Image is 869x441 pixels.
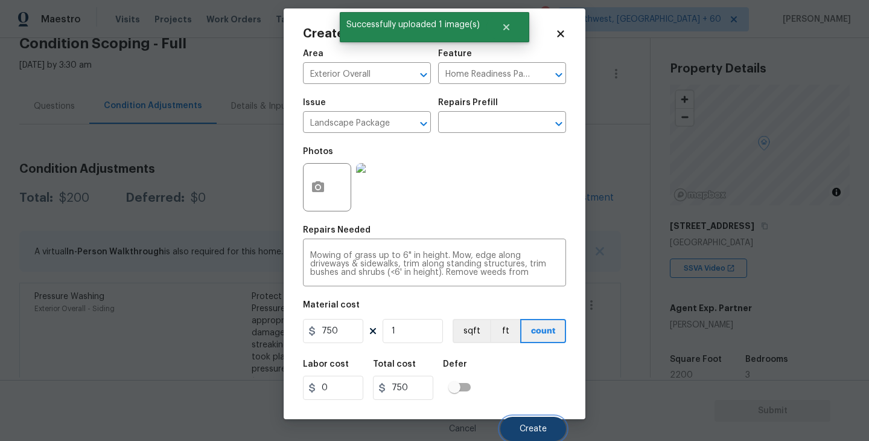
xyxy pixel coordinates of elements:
[453,319,490,343] button: sqft
[520,319,566,343] button: count
[373,360,416,369] h5: Total cost
[303,28,555,40] h2: Create Condition Adjustment
[340,12,486,37] span: Successfully uploaded 1 image(s)
[303,226,371,234] h5: Repairs Needed
[303,98,326,107] h5: Issue
[415,66,432,83] button: Open
[430,417,495,441] button: Cancel
[303,360,349,369] h5: Labor cost
[303,147,333,156] h5: Photos
[310,251,559,277] textarea: Mowing of grass up to 6" in height. Mow, edge along driveways & sidewalks, trim along standing st...
[438,50,472,58] h5: Feature
[438,98,498,107] h5: Repairs Prefill
[443,360,467,369] h5: Defer
[520,425,547,434] span: Create
[303,301,360,309] h5: Material cost
[486,15,526,39] button: Close
[550,115,567,132] button: Open
[303,50,323,58] h5: Area
[500,417,566,441] button: Create
[415,115,432,132] button: Open
[550,66,567,83] button: Open
[490,319,520,343] button: ft
[449,425,476,434] span: Cancel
